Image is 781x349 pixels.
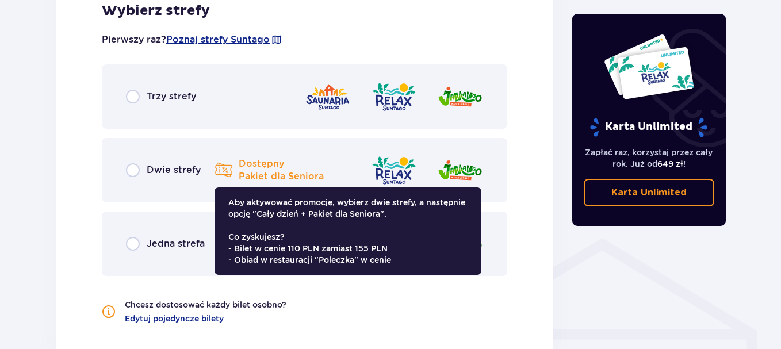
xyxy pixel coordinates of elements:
p: Zapłać raz, korzystaj przez cały rok. Już od ! [584,147,715,170]
p: Chcesz dostosować każdy bilet osobno? [125,299,286,310]
a: Edytuj pojedyncze bilety [125,313,224,324]
img: Jamango [437,228,483,260]
img: Jamango [437,80,483,113]
p: Karta Unlimited [589,117,709,137]
p: Pierwszy raz? [102,33,282,46]
a: Karta Unlimited [584,179,715,206]
img: Relax [371,154,417,187]
img: Jamango [437,154,483,187]
img: Dwie karty całoroczne do Suntago z napisem 'UNLIMITED RELAX', na białym tle z tropikalnymi liśćmi... [603,33,695,100]
img: Saunaria [305,80,351,113]
span: Trzy strefy [147,90,196,103]
span: Jedna strefa [147,237,205,250]
a: Poznaj strefy Suntago [166,33,270,46]
p: Dostępny Pakiet dla Seniora [239,158,324,183]
p: Karta Unlimited [611,186,687,199]
img: Relax [371,80,417,113]
span: 649 zł [657,159,683,168]
span: Dwie strefy [147,164,201,177]
h2: Wybierz strefy [102,2,507,20]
